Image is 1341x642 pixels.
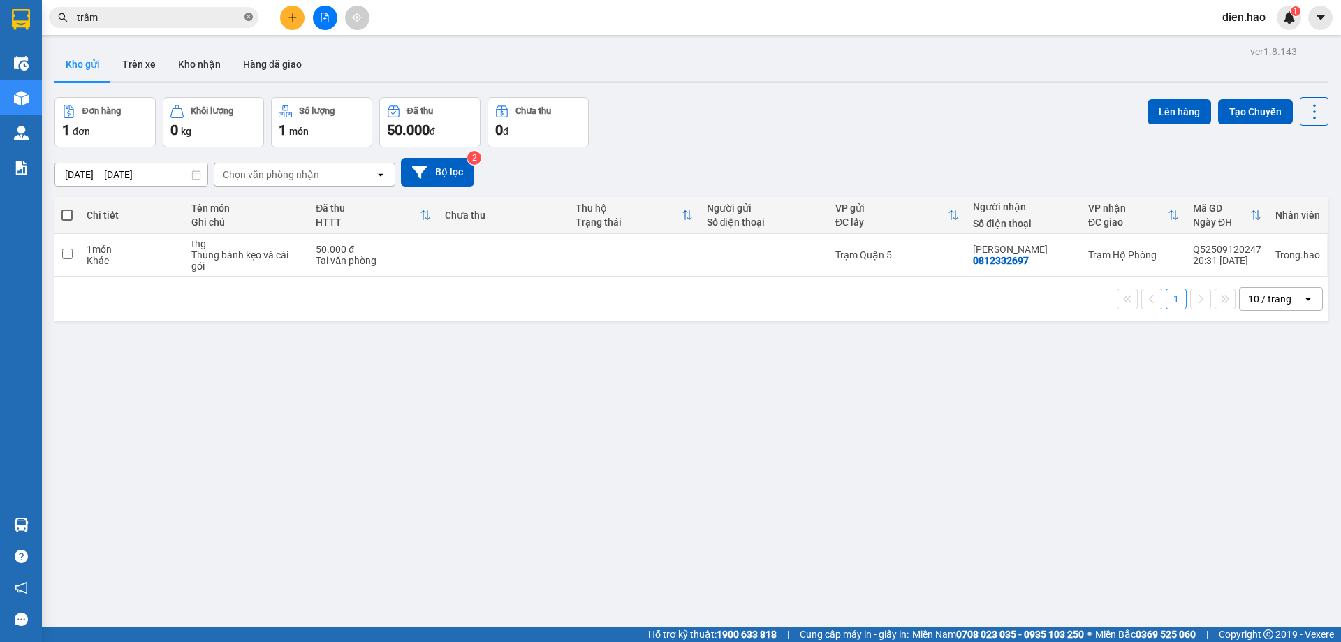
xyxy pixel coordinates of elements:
img: warehouse-icon [14,126,29,140]
img: logo-vxr [12,9,30,30]
div: VP nhận [1088,203,1168,214]
span: 1 [62,122,70,138]
div: Ngày ĐH [1193,217,1250,228]
svg: open [1303,293,1314,305]
button: Bộ lọc [401,158,474,187]
strong: 0708 023 035 - 0935 103 250 [956,629,1084,640]
div: Khác [87,255,177,266]
button: Số lượng1món [271,97,372,147]
button: Tạo Chuyến [1218,99,1293,124]
div: Trong.hao [1275,249,1320,261]
button: Kho gửi [54,48,111,81]
span: search [58,13,68,22]
div: Mã GD [1193,203,1250,214]
span: dien.hao [1211,8,1277,26]
div: ver 1.8.143 [1250,44,1297,59]
div: Trạm Quận 5 [835,249,959,261]
th: Toggle SortBy [1186,197,1268,234]
button: Hàng đã giao [232,48,313,81]
sup: 1 [1291,6,1300,16]
span: message [15,613,28,626]
div: 0812332697 [973,255,1029,266]
div: HTTT [316,217,419,228]
span: aim [352,13,362,22]
span: caret-down [1314,11,1327,24]
div: Số điện thoại [973,218,1074,229]
div: ĐC giao [1088,217,1168,228]
div: Người nhận [973,201,1074,212]
span: kg [181,126,191,137]
strong: 0369 525 060 [1136,629,1196,640]
span: | [1206,627,1208,642]
span: file-add [320,13,330,22]
div: Chưa thu [515,106,551,116]
span: close-circle [244,13,253,21]
button: Kho nhận [167,48,232,81]
div: Thu hộ [576,203,682,214]
span: notification [15,581,28,594]
span: món [289,126,309,137]
div: Ghi chú [191,217,302,228]
sup: 2 [467,151,481,165]
svg: open [375,169,386,180]
input: Select a date range. [55,163,207,186]
button: file-add [313,6,337,30]
button: plus [280,6,305,30]
div: Khối lượng [191,106,233,116]
span: | [787,627,789,642]
div: 1 món [87,244,177,255]
div: Số lượng [299,106,335,116]
span: 50.000 [387,122,430,138]
img: icon-new-feature [1283,11,1296,24]
span: đ [503,126,508,137]
span: copyright [1263,629,1273,639]
button: aim [345,6,369,30]
div: 50.000 đ [316,244,430,255]
div: VP gửi [835,203,948,214]
div: Trạng thái [576,217,682,228]
div: Thùng bánh kẹo và cái gói [191,249,302,272]
th: Toggle SortBy [828,197,966,234]
strong: 1900 633 818 [717,629,777,640]
span: question-circle [15,550,28,563]
div: 10 / trang [1248,292,1291,306]
span: 1 [1293,6,1298,16]
div: Chọn văn phòng nhận [223,168,319,182]
input: Tìm tên, số ĐT hoặc mã đơn [77,10,242,25]
button: Khối lượng0kg [163,97,264,147]
div: Người gửi [707,203,821,214]
div: Trạm Hộ Phòng [1088,249,1179,261]
span: 1 [279,122,286,138]
span: 0 [170,122,178,138]
div: thg [191,238,302,249]
img: warehouse-icon [14,518,29,532]
span: close-circle [244,11,253,24]
img: solution-icon [14,161,29,175]
span: plus [288,13,298,22]
th: Toggle SortBy [1081,197,1186,234]
img: warehouse-icon [14,91,29,105]
div: trần ích [973,244,1074,255]
span: đ [430,126,435,137]
div: Số điện thoại [707,217,821,228]
button: Trên xe [111,48,167,81]
span: Hỗ trợ kỹ thuật: [648,627,777,642]
span: đơn [73,126,90,137]
div: Đã thu [316,203,419,214]
div: Đã thu [407,106,433,116]
th: Toggle SortBy [569,197,700,234]
button: Lên hàng [1148,99,1211,124]
button: Chưa thu0đ [488,97,589,147]
div: 20:31 [DATE] [1193,255,1261,266]
button: Đã thu50.000đ [379,97,481,147]
img: warehouse-icon [14,56,29,71]
div: Tại văn phòng [316,255,430,266]
div: Q52509120247 [1193,244,1261,255]
button: caret-down [1308,6,1333,30]
button: 1 [1166,289,1187,309]
div: Đơn hàng [82,106,121,116]
div: Tên món [191,203,302,214]
span: Miền Bắc [1095,627,1196,642]
span: Miền Nam [912,627,1084,642]
div: Chi tiết [87,210,177,221]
